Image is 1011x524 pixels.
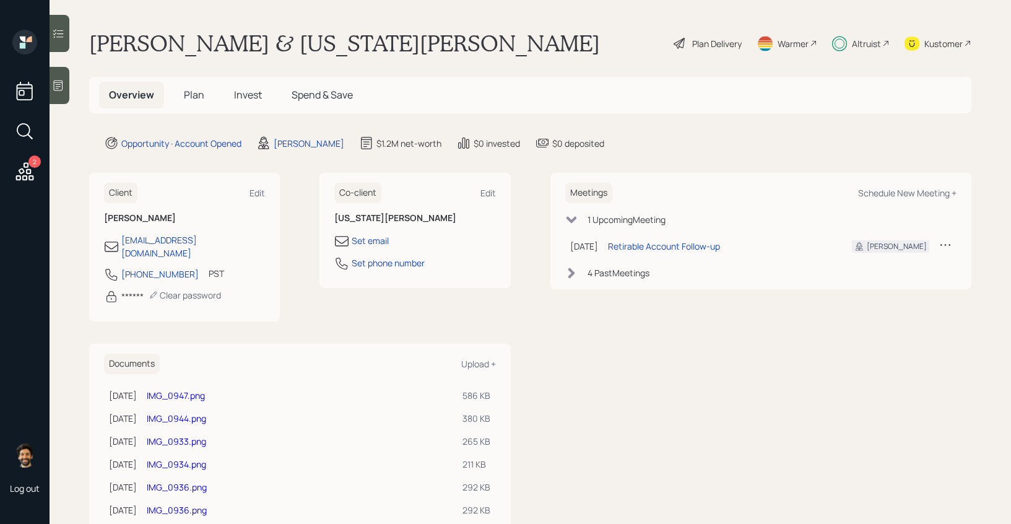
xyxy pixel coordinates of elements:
[109,435,137,448] div: [DATE]
[104,183,137,203] h6: Client
[104,354,160,374] h6: Documents
[480,187,496,199] div: Edit
[352,234,389,247] div: Set email
[109,504,137,517] div: [DATE]
[104,213,265,224] h6: [PERSON_NAME]
[28,155,41,168] div: 2
[565,183,612,203] h6: Meetings
[462,504,491,517] div: 292 KB
[858,187,957,199] div: Schedule New Meeting +
[209,267,224,280] div: PST
[462,481,491,494] div: 292 KB
[147,458,206,470] a: IMG_0934.png
[109,389,137,402] div: [DATE]
[147,504,207,516] a: IMG_0936.png
[462,458,491,471] div: 211 KB
[692,37,742,50] div: Plan Delivery
[924,37,963,50] div: Kustomer
[109,412,137,425] div: [DATE]
[109,458,137,471] div: [DATE]
[462,389,491,402] div: 586 KB
[274,137,344,150] div: [PERSON_NAME]
[474,137,520,150] div: $0 invested
[352,256,425,269] div: Set phone number
[147,435,206,447] a: IMG_0933.png
[867,241,927,252] div: [PERSON_NAME]
[121,234,265,260] div: [EMAIL_ADDRESS][DOMAIN_NAME]
[147,481,207,493] a: IMG_0936.png
[462,412,491,425] div: 380 KB
[121,268,199,281] div: [PHONE_NUMBER]
[778,37,809,50] div: Warmer
[588,266,649,279] div: 4 Past Meeting s
[109,481,137,494] div: [DATE]
[147,413,206,424] a: IMG_0944.png
[147,390,205,401] a: IMG_0947.png
[149,289,221,301] div: Clear password
[608,240,720,253] div: Retirable Account Follow-up
[184,88,204,102] span: Plan
[462,435,491,448] div: 265 KB
[552,137,604,150] div: $0 deposited
[334,213,495,224] h6: [US_STATE][PERSON_NAME]
[334,183,381,203] h6: Co-client
[12,443,37,468] img: eric-schwartz-headshot.png
[234,88,262,102] span: Invest
[10,483,40,494] div: Log out
[570,240,598,253] div: [DATE]
[376,137,441,150] div: $1.2M net-worth
[121,137,241,150] div: Opportunity · Account Opened
[89,30,600,57] h1: [PERSON_NAME] & [US_STATE][PERSON_NAME]
[852,37,881,50] div: Altruist
[588,213,666,226] div: 1 Upcoming Meeting
[249,187,265,199] div: Edit
[109,88,154,102] span: Overview
[461,358,496,370] div: Upload +
[292,88,353,102] span: Spend & Save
